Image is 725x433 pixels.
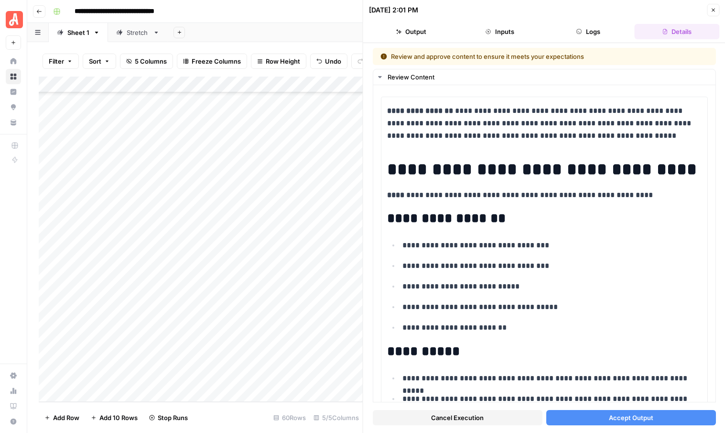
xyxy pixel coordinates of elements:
button: Output [369,24,454,39]
div: [DATE] 2:01 PM [369,5,418,15]
button: Row Height [251,54,306,69]
span: Stop Runs [158,413,188,422]
span: Add 10 Rows [99,413,138,422]
button: Add Row [39,410,85,425]
a: Insights [6,84,21,100]
a: Stretch [108,23,168,42]
span: Filter [49,56,64,66]
span: Add Row [53,413,79,422]
img: Angi Logo [6,11,23,28]
button: Freeze Columns [177,54,247,69]
button: Review Content [373,69,715,85]
span: Freeze Columns [192,56,241,66]
button: 5 Columns [120,54,173,69]
span: Cancel Execution [431,413,484,422]
a: Opportunities [6,100,21,115]
div: 5/5 Columns [310,410,363,425]
button: Cancel Execution [373,410,542,425]
button: Help + Support [6,414,21,429]
button: Stop Runs [143,410,194,425]
a: Browse [6,69,21,84]
div: Stretch [127,28,149,37]
span: Sort [89,56,101,66]
a: Home [6,54,21,69]
span: 5 Columns [135,56,167,66]
button: Logs [546,24,630,39]
button: Undo [310,54,347,69]
span: Accept Output [608,413,653,422]
span: Undo [325,56,341,66]
a: Your Data [6,115,21,130]
a: Learning Hub [6,399,21,414]
div: 60 Rows [270,410,310,425]
div: Sheet 1 [67,28,89,37]
button: Add 10 Rows [85,410,143,425]
div: Review and approve content to ensure it meets your expectations [380,52,646,61]
a: Sheet 1 [49,23,108,42]
button: Sort [83,54,116,69]
button: Workspace: Angi [6,8,21,32]
button: Inputs [457,24,542,39]
a: Usage [6,383,21,399]
span: Row Height [266,56,300,66]
button: Filter [43,54,79,69]
button: Accept Output [546,410,715,425]
div: Review Content [388,72,710,82]
a: Settings [6,368,21,383]
button: Details [635,24,719,39]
